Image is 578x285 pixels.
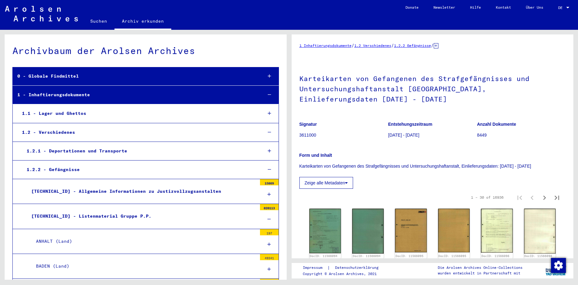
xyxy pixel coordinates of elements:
b: Entstehungszeitraum [388,122,432,127]
p: Die Arolsen Archives Online-Collections [438,265,522,270]
button: Next page [538,191,551,204]
p: [DATE] - [DATE] [388,132,477,138]
b: Form und Inhalt [299,153,332,158]
img: 002.jpg [352,209,384,254]
a: DocID: 11566096 [482,254,509,258]
div: 1.1 - Lager und Ghettos [17,107,257,120]
div: ANHALT (Land) [31,235,257,247]
button: Previous page [526,191,538,204]
a: Impressum [303,265,327,271]
img: 001.jpg [395,209,427,252]
div: 1 – 30 of 16936 [471,195,504,200]
div: [TECHNICAL_ID] - Listenmaterial Gruppe P.P. [27,210,257,222]
button: Zeige alle Metadaten [299,177,353,189]
img: Zustimmung ändern [551,258,566,273]
div: Archivbaum der Arolsen Archives [12,44,279,58]
div: 49341 [260,254,279,260]
a: 1.2.2 Gefängnisse [394,43,431,48]
div: 15869 [260,179,279,185]
div: 1.2.1 - Deportationen und Transporte [22,145,257,157]
p: Karteikarten von Gefangenen des Strafgefängnisses und Untersuchungshaftanstalt, Einlieferungsdate... [299,163,566,170]
img: yv_logo.png [544,263,567,278]
img: Arolsen_neg.svg [5,6,78,21]
p: 8449 [477,132,566,138]
a: DocID: 11566094 [353,254,381,258]
div: | [303,265,386,271]
p: wurden entwickelt in Partnerschaft mit [438,270,522,276]
h1: Karteikarten von Gefangenen des Strafgefängnisses und Untersuchungshaftanstalt [GEOGRAPHIC_DATA],... [299,64,566,112]
div: 123872 [260,279,279,285]
div: BADEN (Land) [31,260,257,272]
a: Archiv erkunden [114,14,171,30]
div: 1.2 - Verschiedenes [17,126,257,138]
a: 1 Inhaftierungsdokumente [299,43,352,48]
p: Copyright © Arolsen Archives, 2021 [303,271,386,277]
div: 1 - Inhaftierungsdokumente [13,89,257,101]
div: 0 - Globale Findmittel [13,70,257,82]
div: 1.2.2 - Gefängnisse [22,164,257,176]
button: First page [513,191,526,204]
button: Last page [551,191,563,204]
div: 197 [260,229,279,235]
b: Anzahl Dokumente [477,122,516,127]
span: / [431,43,434,48]
div: [TECHNICAL_ID] - Allgemeine Informationen zu Justizvollzugsanstalten [27,185,257,197]
a: DocID: 11566096 [524,254,552,258]
span: / [352,43,354,48]
a: 1.2 Verschiedenes [354,43,391,48]
img: 002.jpg [438,209,470,252]
a: DocID: 11566095 [396,254,423,258]
a: Suchen [83,14,114,29]
p: 3611000 [299,132,388,138]
div: 820113 [260,204,279,210]
span: / [391,43,394,48]
a: DocID: 11566094 [310,254,338,258]
a: DocID: 11566095 [438,254,466,258]
img: 001.jpg [309,209,341,253]
b: Signatur [299,122,317,127]
span: DE [558,6,565,10]
img: 002.jpg [524,209,556,254]
img: 001.jpg [481,209,513,253]
a: Datenschutzerklärung [330,265,386,271]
